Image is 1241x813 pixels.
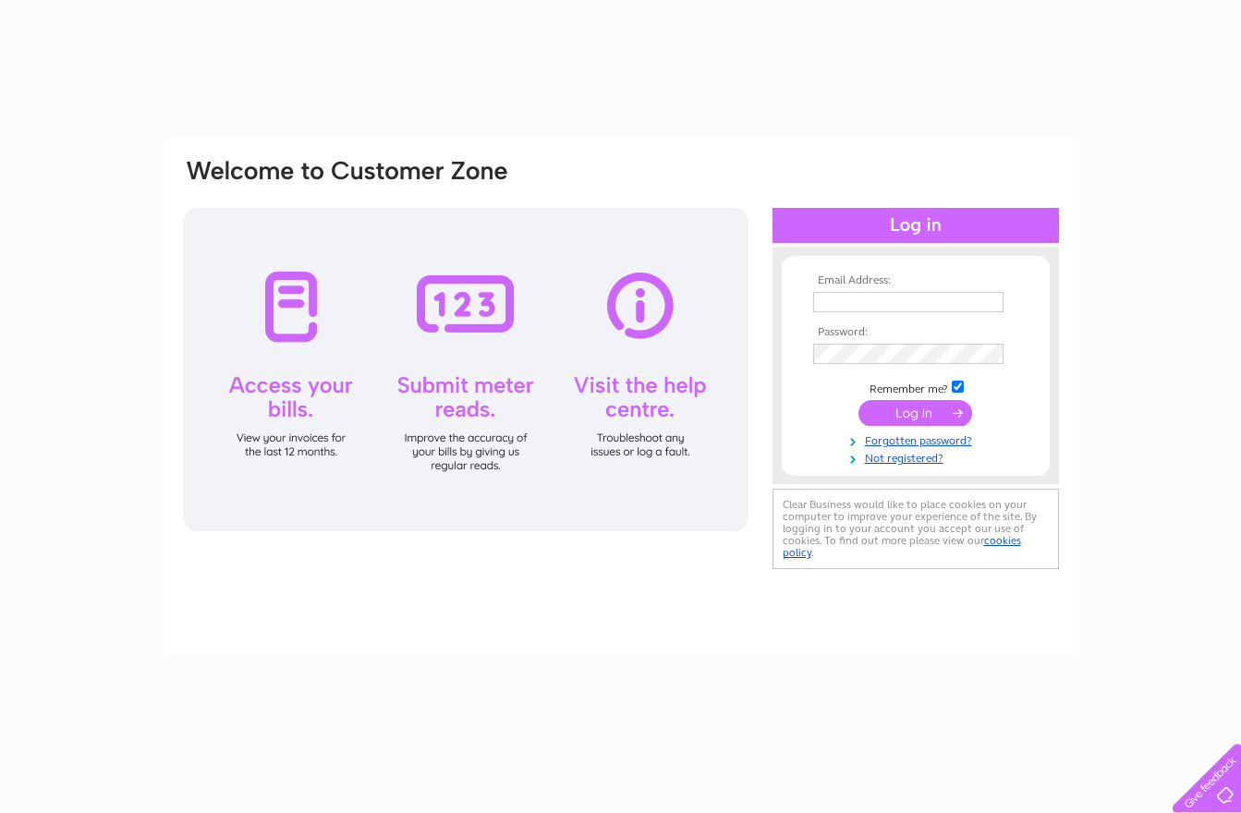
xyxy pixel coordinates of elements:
[783,534,1021,559] a: cookies policy
[813,431,1023,448] a: Forgotten password?
[773,489,1059,569] div: Clear Business would like to place cookies on your computer to improve your experience of the sit...
[813,448,1023,466] a: Not registered?
[809,378,1023,396] td: Remember me?
[809,326,1023,339] th: Password:
[809,274,1023,287] th: Email Address:
[858,400,972,426] input: Submit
